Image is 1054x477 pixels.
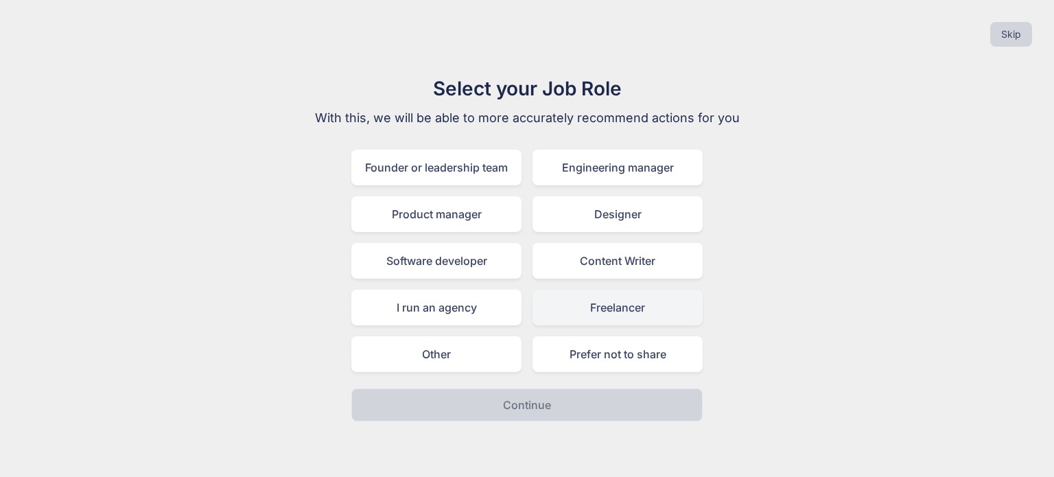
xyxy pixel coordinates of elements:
button: Skip [990,22,1032,47]
div: Software developer [351,243,522,279]
div: Product manager [351,196,522,232]
div: Content Writer [532,243,703,279]
div: Other [351,336,522,372]
div: Freelancer [532,290,703,325]
button: Continue [351,388,703,421]
p: Continue [503,397,551,413]
p: With this, we will be able to more accurately recommend actions for you [296,108,758,128]
div: Designer [532,196,703,232]
div: Founder or leadership team [351,150,522,185]
h1: Select your Job Role [296,74,758,103]
div: I run an agency [351,290,522,325]
div: Engineering manager [532,150,703,185]
div: Prefer not to share [532,336,703,372]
